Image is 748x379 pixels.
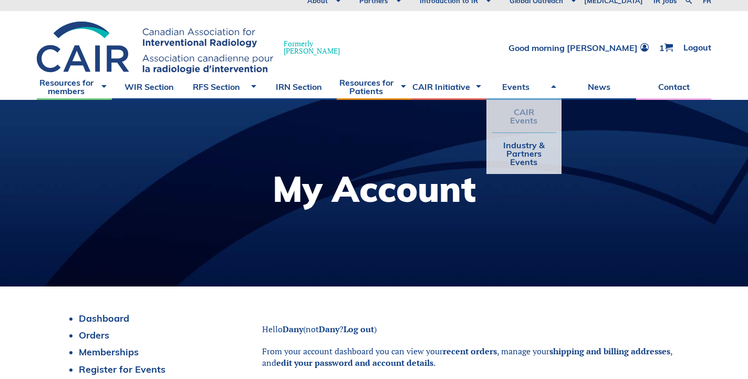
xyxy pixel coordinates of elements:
a: recent orders [443,345,497,357]
a: Events [486,74,562,100]
a: Log out [344,323,374,335]
a: shipping and billing addresses [549,345,670,357]
a: Logout [683,43,711,52]
a: Dashboard [79,312,129,324]
p: From your account dashboard you can view your , manage your , and . [262,345,685,369]
a: Industry & Partners Events [492,133,556,174]
h1: My Account [273,171,476,207]
a: Formerly[PERSON_NAME] [37,22,350,74]
strong: Dany [283,323,303,335]
a: Good morning [PERSON_NAME] [508,43,649,52]
a: CAIR Events [492,100,556,132]
a: Memberships [79,346,139,358]
a: Resources for Patients [337,74,412,100]
a: WIR Section [112,74,187,100]
a: RFS Section [186,74,262,100]
a: Orders [79,329,109,341]
a: CAIR Initiative [411,74,486,100]
a: Resources for members [37,74,112,100]
strong: Dany [319,323,339,335]
a: 1 [659,43,673,52]
p: Hello (not ? ) [262,323,685,335]
a: IRN Section [262,74,337,100]
a: Register for Events [79,363,165,375]
a: Contact [636,74,711,100]
span: Formerly [PERSON_NAME] [284,40,340,55]
a: News [562,74,637,100]
img: CIRA [37,22,273,74]
a: edit your password and account details [276,357,433,368]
